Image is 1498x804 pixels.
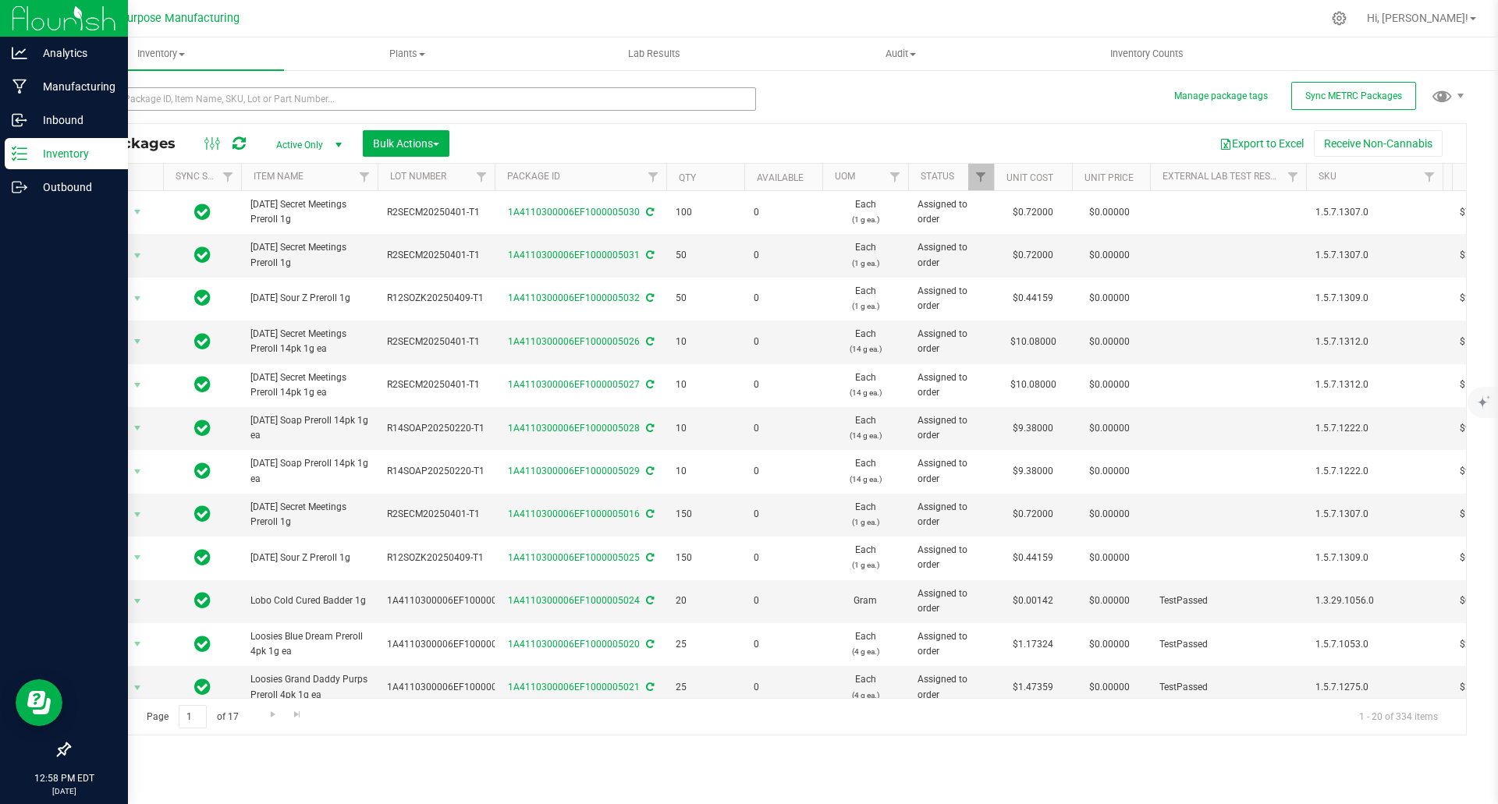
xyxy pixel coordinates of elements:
span: 1.5.7.1307.0 [1315,507,1433,522]
a: SKU [1319,171,1336,182]
span: 1.5.7.1222.0 [1315,464,1433,479]
a: Qty [679,172,696,183]
span: 1.5.7.1309.0 [1315,291,1433,306]
span: In Sync [194,676,211,698]
a: 1A4110300006EF1000005025 [508,552,640,563]
span: In Sync [194,244,211,266]
span: [DATE] Soap Preroll 14pk 1g ea [250,456,368,486]
td: $1.47359 [994,666,1072,709]
a: 1A4110300006EF1000005029 [508,466,640,476]
a: Filter [469,164,495,190]
span: In Sync [194,287,211,309]
span: All Packages [81,135,191,152]
span: 0 [754,335,813,349]
span: Assigned to order [918,327,985,356]
span: Sync from Compliance System [644,639,654,650]
p: [DATE] [7,785,121,797]
span: $0.00000 [1081,676,1138,699]
p: (14 g ea.) [832,385,899,400]
span: 0 [754,205,813,220]
p: Manufacturing [27,77,121,96]
span: $0.00000 [1081,244,1138,267]
span: 0 [754,377,813,392]
span: $0.00000 [1081,503,1138,526]
span: $22.08 [1452,287,1497,310]
span: Audit [778,47,1023,61]
a: Status [921,171,954,182]
span: $0.00000 [1081,633,1138,656]
span: 1A4110300006EF1000006515 [387,680,519,695]
button: Export to Excel [1209,130,1314,157]
span: Sync from Compliance System [644,379,654,390]
a: 1A4110300006EF1000005027 [508,379,640,390]
span: Sync METRC Packages [1305,90,1402,101]
span: 1.5.7.1222.0 [1315,421,1433,436]
span: [DATE] Secret Meetings Preroll 1g [250,500,368,530]
span: In Sync [194,547,211,568]
p: Outbound [27,178,121,197]
inline-svg: Inventory [12,146,27,161]
span: TestPassed [1159,680,1297,695]
span: In Sync [194,633,211,655]
span: In Sync [194,503,211,525]
a: External Lab Test Result [1163,171,1285,182]
span: Each [832,413,899,443]
a: Sync Status [176,171,236,182]
td: $1.17324 [994,623,1072,666]
a: UOM [835,171,855,182]
p: (1 g ea.) [832,299,899,313]
a: Audit [777,37,1024,70]
span: $0.00000 [1081,460,1138,483]
td: $9.38000 [994,407,1072,450]
span: select [128,461,147,483]
span: In Sync [194,590,211,611]
span: R12SOZK20250409-T1 [387,551,485,565]
span: Page of 17 [133,705,251,729]
p: (1 g ea.) [832,558,899,572]
span: Sync from Compliance System [644,292,654,303]
span: Each [832,370,899,400]
span: [DATE] Sour Z Preroll 1g [250,551,368,565]
span: In Sync [194,374,211,395]
span: Hi, [PERSON_NAME]! [1367,12,1468,24]
span: 1.5.7.1053.0 [1315,637,1433,652]
inline-svg: Outbound [12,179,27,195]
span: 1.5.7.1307.0 [1315,205,1433,220]
span: Bulk Actions [373,137,439,150]
span: Sync from Compliance System [644,250,654,260]
input: 1 [179,705,207,729]
a: 1A4110300006EF1000005016 [508,508,640,519]
span: Sync from Compliance System [644,508,654,519]
a: 1A4110300006EF1000005024 [508,595,640,606]
a: Filter [968,164,994,190]
span: Assigned to order [918,586,985,616]
a: Lab Results [531,37,777,70]
span: [DATE] Sour Z Preroll 1g [250,291,368,306]
span: select [128,417,147,439]
span: 0 [754,680,813,695]
a: 1A4110300006EF1000005021 [508,682,640,692]
button: Sync METRC Packages [1291,82,1416,110]
span: $0.00000 [1081,374,1138,396]
span: 1.5.7.1275.0 [1315,680,1433,695]
td: $0.72000 [994,494,1072,537]
a: Filter [882,164,908,190]
span: Assigned to order [918,197,985,227]
span: 0 [754,593,813,608]
span: select [128,590,147,612]
span: Inventory Counts [1089,47,1205,61]
p: (14 g ea.) [832,472,899,487]
span: select [128,288,147,310]
span: 20 [676,593,735,608]
span: R2SECM20250401-T1 [387,248,485,263]
a: Filter [352,164,378,190]
span: Each [832,672,899,702]
p: (4 g ea.) [832,688,899,703]
span: 10 [676,335,735,349]
span: $93.80 [1452,417,1497,440]
span: $93.80 [1452,460,1497,483]
p: 12:58 PM EDT [7,771,121,785]
a: Go to the last page [286,705,309,726]
span: select [128,374,147,396]
p: (1 g ea.) [832,212,899,227]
